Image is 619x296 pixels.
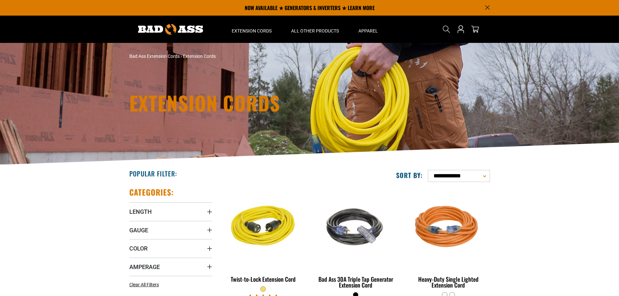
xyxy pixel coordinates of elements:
[129,221,212,239] summary: Gauge
[232,28,272,34] span: Extension Cords
[129,226,148,234] span: Gauge
[129,53,367,60] nav: breadcrumbs
[407,190,489,265] img: orange
[129,263,160,271] span: Amperage
[129,208,152,215] span: Length
[407,276,490,288] div: Heavy-Duty Single Lighted Extension Cord
[358,28,378,34] span: Apparel
[183,54,216,59] span: Extension Cords
[129,202,212,221] summary: Length
[181,54,182,59] span: ›
[129,93,367,112] h1: Extension Cords
[222,187,305,286] a: yellow Twist-to-Lock Extension Cord
[407,187,490,292] a: orange Heavy-Duty Single Lighted Extension Cord
[129,245,148,252] span: Color
[129,169,177,178] h2: Popular Filter:
[396,171,423,179] label: Sort by:
[314,276,397,288] div: Bad Ass 30A Triple Tap Generator Extension Cord
[129,258,212,276] summary: Amperage
[314,187,397,292] a: black Bad Ass 30A Triple Tap Generator Extension Cord
[349,16,388,43] summary: Apparel
[129,187,174,197] h2: Categories:
[281,16,349,43] summary: All Other Products
[222,190,304,265] img: yellow
[222,276,305,282] div: Twist-to-Lock Extension Cord
[291,28,339,34] span: All Other Products
[129,54,180,59] a: Bad Ass Extension Cords
[129,281,161,288] a: Clear All Filters
[138,24,203,35] img: Bad Ass Extension Cords
[441,24,452,34] summary: Search
[315,190,397,265] img: black
[129,239,212,257] summary: Color
[129,282,159,287] span: Clear All Filters
[222,16,281,43] summary: Extension Cords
